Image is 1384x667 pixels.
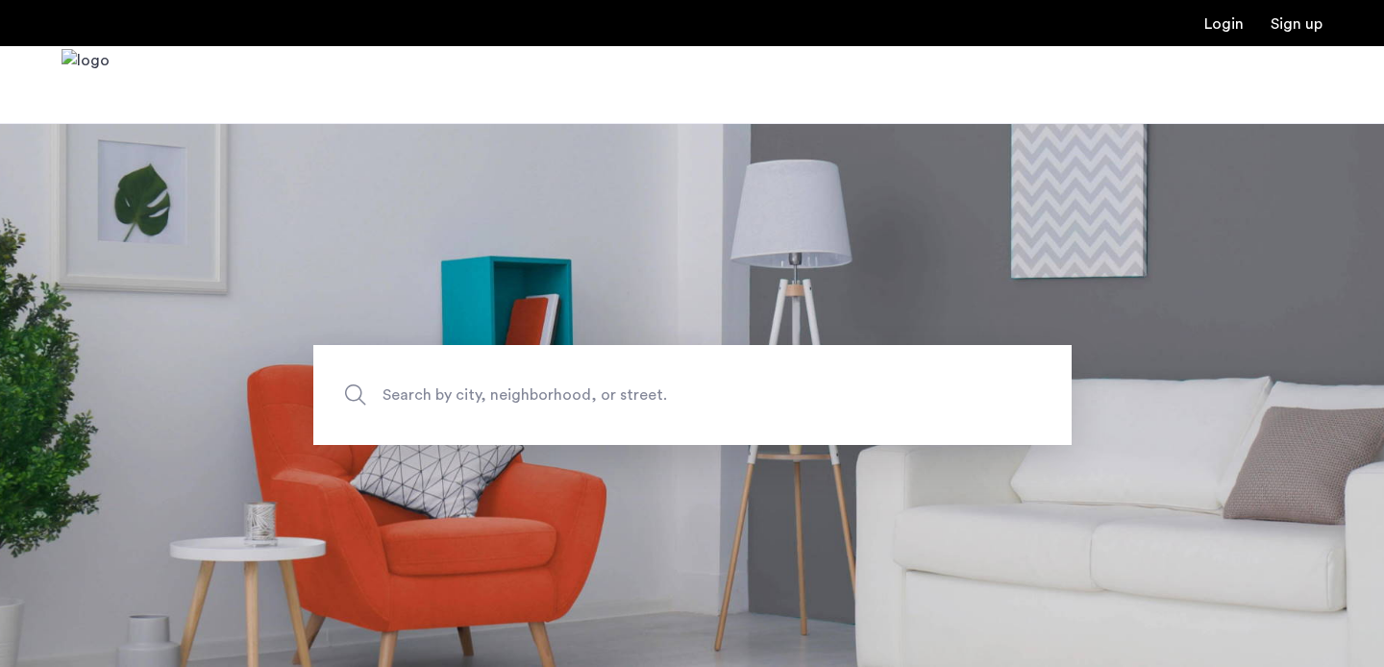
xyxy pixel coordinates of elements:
[383,383,913,408] span: Search by city, neighborhood, or street.
[62,49,110,121] img: logo
[1271,16,1322,32] a: Registration
[1204,16,1244,32] a: Login
[62,49,110,121] a: Cazamio Logo
[313,345,1072,445] input: Apartment Search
